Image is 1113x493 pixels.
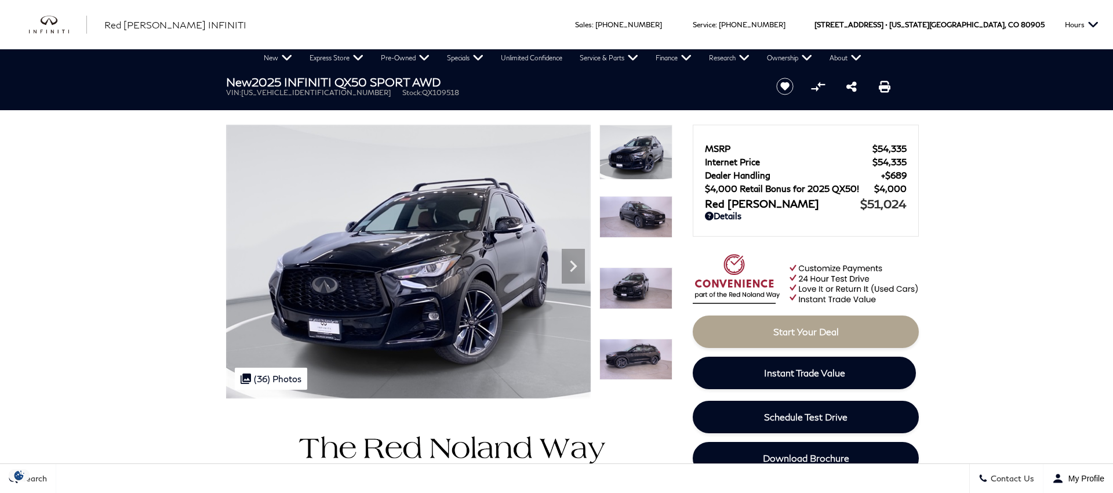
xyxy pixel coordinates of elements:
a: About [821,49,870,67]
span: Contact Us [988,474,1034,484]
a: Instant Trade Value [693,357,916,389]
a: Internet Price $54,335 [705,157,907,167]
span: Start Your Deal [773,326,839,337]
img: New 2025 BLACK OBSIDIAN INFINITI SPORT AWD image 2 [599,196,672,238]
nav: Main Navigation [255,49,870,67]
span: Internet Price [705,157,872,167]
a: Print this New 2025 INFINITI QX50 SPORT AWD [879,79,890,93]
img: New 2025 BLACK OBSIDIAN INFINITI SPORT AWD image 3 [599,267,672,309]
span: Red [PERSON_NAME] INFINITI [104,19,246,30]
button: Open user profile menu [1043,464,1113,493]
a: Red [PERSON_NAME] INFINITI [104,18,246,32]
span: Sales [575,20,592,29]
span: MSRP [705,143,872,154]
a: Express Store [301,49,372,67]
strong: New [226,75,252,89]
span: Dealer Handling [705,170,881,180]
span: [US_VEHICLE_IDENTIFICATION_NUMBER] [241,88,391,97]
a: Research [700,49,758,67]
span: $4,000 [874,183,907,194]
a: Pre-Owned [372,49,438,67]
img: New 2025 BLACK OBSIDIAN INFINITI SPORT AWD image 1 [599,125,672,180]
span: VIN: [226,88,241,97]
span: Service [693,20,715,29]
span: My Profile [1064,474,1104,483]
a: [PHONE_NUMBER] [719,20,785,29]
span: $54,335 [872,143,907,154]
span: $54,335 [872,157,907,167]
span: : [592,20,594,29]
span: QX109518 [422,88,459,97]
section: Click to Open Cookie Consent Modal [6,469,32,481]
div: Next [562,249,585,284]
span: $4,000 Retail Bonus for 2025 QX50! [705,183,874,194]
a: Specials [438,49,492,67]
a: Schedule Test Drive [693,401,919,433]
span: Download Brochure [763,452,849,463]
span: $689 [881,170,907,180]
button: Save vehicle [772,77,798,96]
span: Stock: [402,88,422,97]
a: Details [705,211,907,221]
div: (36) Photos [235,368,307,390]
a: MSRP $54,335 [705,143,907,154]
span: Search [18,474,47,484]
img: Opt-Out Icon [6,469,32,481]
img: New 2025 BLACK OBSIDIAN INFINITI SPORT AWD image 1 [226,125,591,398]
a: [PHONE_NUMBER] [595,20,662,29]
a: Unlimited Confidence [492,49,571,67]
a: [STREET_ADDRESS] • [US_STATE][GEOGRAPHIC_DATA], CO 80905 [814,20,1045,29]
a: Download Brochure [693,442,919,474]
a: Ownership [758,49,821,67]
span: Schedule Test Drive [764,411,848,422]
a: Service & Parts [571,49,647,67]
span: Red [PERSON_NAME] [705,197,860,210]
a: Share this New 2025 INFINITI QX50 SPORT AWD [846,79,857,93]
a: Dealer Handling $689 [705,170,907,180]
img: INFINITI [29,16,87,34]
span: $51,024 [860,197,907,211]
img: New 2025 BLACK OBSIDIAN INFINITI SPORT AWD image 4 [599,339,672,380]
a: infiniti [29,16,87,34]
a: Start Your Deal [693,316,919,348]
span: Instant Trade Value [764,367,845,378]
a: Red [PERSON_NAME] $51,024 [705,197,907,211]
h1: 2025 INFINITI QX50 SPORT AWD [226,75,756,88]
span: : [715,20,717,29]
button: Compare vehicle [809,78,827,95]
a: New [255,49,301,67]
a: $4,000 Retail Bonus for 2025 QX50! $4,000 [705,183,907,194]
a: Finance [647,49,700,67]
